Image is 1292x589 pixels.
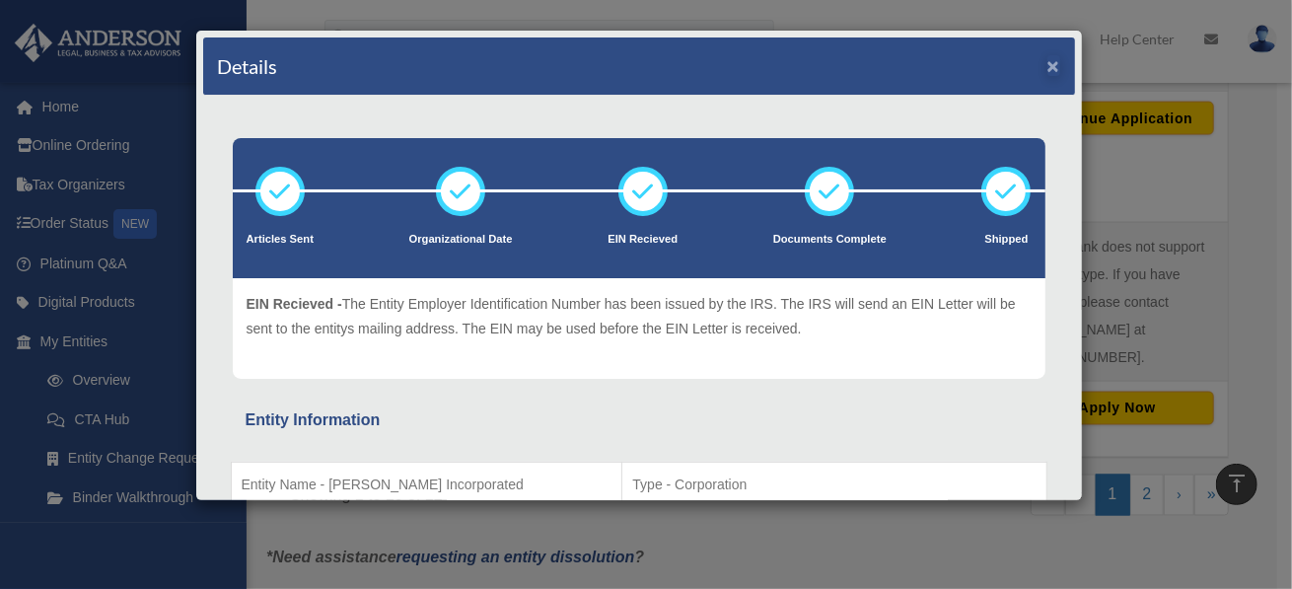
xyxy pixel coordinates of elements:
p: Shipped [981,230,1031,250]
h4: Details [218,52,278,80]
p: Organizational Date [409,230,513,250]
p: Articles Sent [247,230,314,250]
span: EIN Recieved - [247,296,342,312]
p: EIN Recieved [608,230,678,250]
button: × [1047,55,1060,76]
div: Entity Information [246,406,1033,434]
p: Type - Corporation [632,473,1036,497]
p: The Entity Employer Identification Number has been issued by the IRS. The IRS will send an EIN Le... [247,292,1032,340]
p: Documents Complete [773,230,887,250]
p: Entity Name - [PERSON_NAME] Incorporated [242,473,612,497]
